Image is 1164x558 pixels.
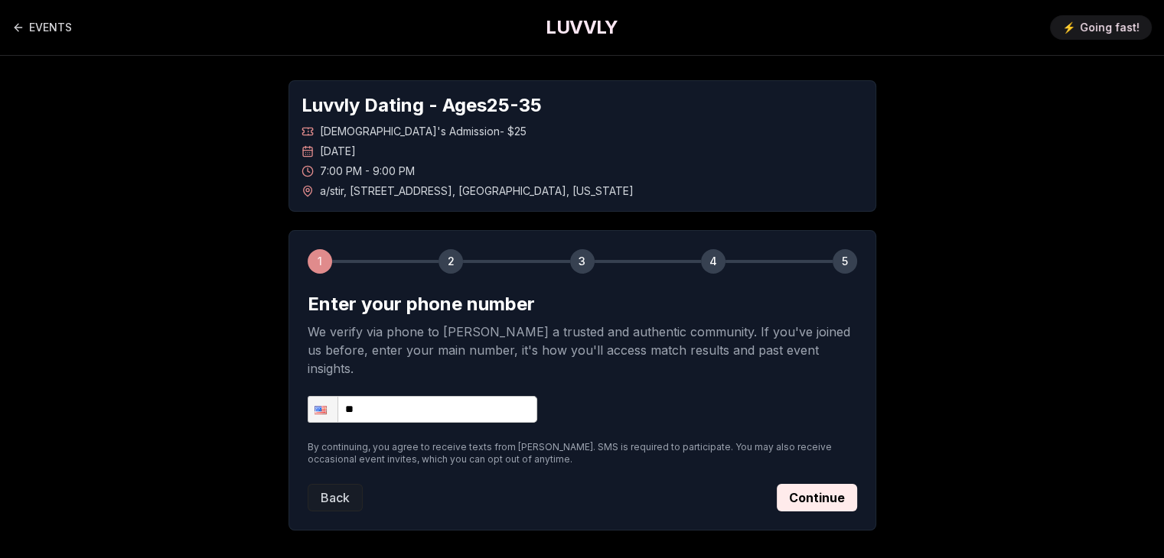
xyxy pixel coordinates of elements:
span: ⚡️ [1062,20,1075,35]
div: 2 [439,249,463,274]
div: United States: + 1 [308,397,337,422]
a: Back to events [12,12,72,43]
p: We verify via phone to [PERSON_NAME] a trusted and authentic community. If you've joined us befor... [308,323,857,378]
span: a/stir , [STREET_ADDRESS] , [GEOGRAPHIC_DATA] , [US_STATE] [320,183,634,199]
div: 5 [833,249,857,274]
div: 1 [308,249,332,274]
a: LUVVLY [546,15,618,40]
button: Back [308,484,363,511]
span: [DEMOGRAPHIC_DATA]'s Admission - $25 [320,124,527,139]
h1: Luvvly Dating - Ages 25 - 35 [302,93,863,118]
h2: Enter your phone number [308,292,857,316]
div: 4 [701,249,725,274]
span: [DATE] [320,144,356,159]
span: Going fast! [1080,20,1140,35]
p: By continuing, you agree to receive texts from [PERSON_NAME]. SMS is required to participate. You... [308,441,857,466]
button: Continue [777,484,857,511]
span: 7:00 PM - 9:00 PM [320,164,415,179]
div: 3 [570,249,595,274]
